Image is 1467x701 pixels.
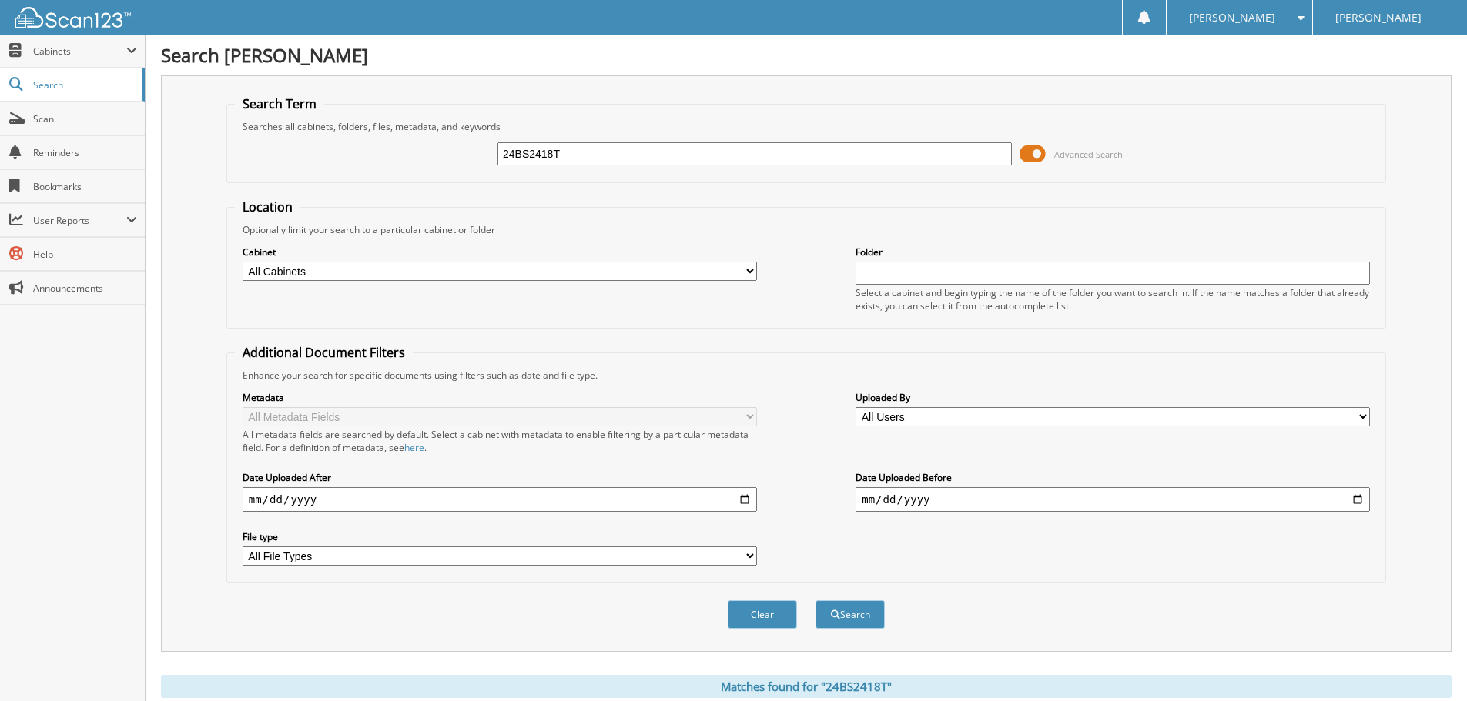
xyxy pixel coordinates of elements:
[235,95,324,112] legend: Search Term
[33,180,137,193] span: Bookmarks
[243,245,757,259] label: Cabinet
[243,471,757,484] label: Date Uploaded After
[243,487,757,512] input: start
[15,7,131,28] img: scan123-logo-white.svg
[33,112,137,125] span: Scan
[33,146,137,159] span: Reminders
[33,78,135,92] span: Search
[856,391,1370,404] label: Uploaded By
[856,487,1370,512] input: end
[235,120,1378,133] div: Searches all cabinets, folders, files, metadata, and keywords
[728,600,797,629] button: Clear
[33,282,137,295] span: Announcements
[235,344,413,361] legend: Additional Document Filters
[33,214,126,227] span: User Reports
[243,391,757,404] label: Metadata
[1054,149,1123,160] span: Advanced Search
[235,223,1378,236] div: Optionally limit your search to a particular cabinet or folder
[161,42,1452,68] h1: Search [PERSON_NAME]
[856,245,1370,259] label: Folder
[816,600,885,629] button: Search
[243,530,757,543] label: File type
[1335,13,1422,22] span: [PERSON_NAME]
[243,428,757,454] div: All metadata fields are searched by default. Select a cabinet with metadata to enable filtering b...
[235,369,1378,382] div: Enhance your search for specific documents using filters such as date and file type.
[404,441,424,454] a: here
[235,199,300,215] legend: Location
[1189,13,1275,22] span: [PERSON_NAME]
[33,45,126,58] span: Cabinets
[161,675,1452,698] div: Matches found for "24BS2418T"
[856,286,1370,312] div: Select a cabinet and begin typing the name of the folder you want to search in. If the name match...
[33,248,137,261] span: Help
[856,471,1370,484] label: Date Uploaded Before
